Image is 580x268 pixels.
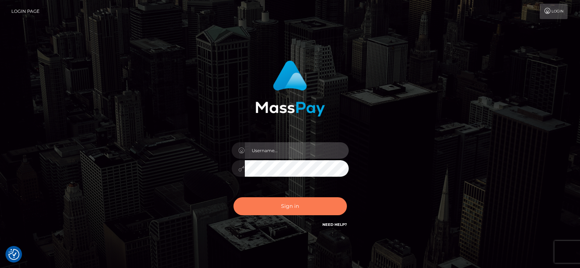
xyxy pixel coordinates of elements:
input: Username... [245,142,349,159]
img: MassPay Login [255,60,325,117]
button: Sign in [233,197,347,215]
a: Login [540,4,568,19]
button: Consent Preferences [8,249,19,260]
a: Need Help? [322,222,347,227]
img: Revisit consent button [8,249,19,260]
a: Login Page [11,4,40,19]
